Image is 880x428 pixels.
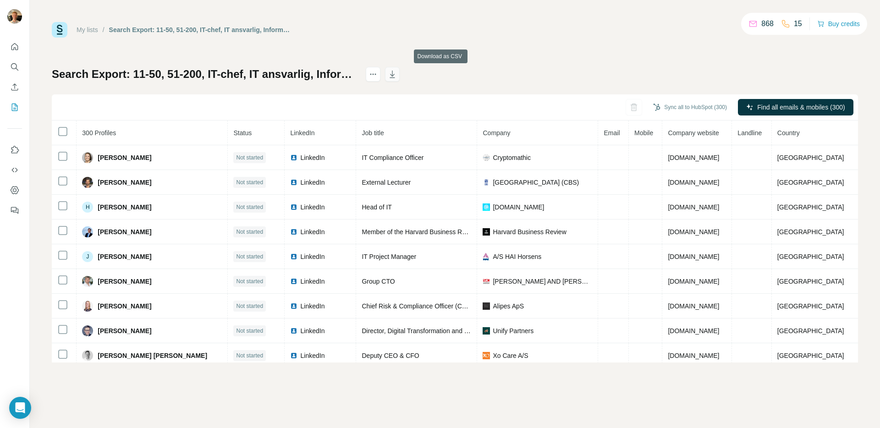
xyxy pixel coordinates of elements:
[668,228,719,236] span: [DOMAIN_NAME]
[109,25,291,34] div: Search Export: 11-50, 51-200, IT-chef, IT ansvarlig, Informationssikkerhed, IT sikkerhedschef, CI...
[647,100,733,114] button: Sync all to HubSpot (300)
[300,252,324,261] span: LinkedIn
[300,351,324,360] span: LinkedIn
[366,67,380,82] button: actions
[98,153,151,162] span: [PERSON_NAME]
[7,99,22,115] button: My lists
[7,59,22,75] button: Search
[82,301,93,312] img: Avatar
[483,179,490,186] img: company-logo
[82,350,93,361] img: Avatar
[777,302,844,310] span: [GEOGRAPHIC_DATA]
[483,278,490,285] img: company-logo
[9,397,31,419] div: Open Intercom Messenger
[493,227,566,236] span: Harvard Business Review
[103,25,104,34] li: /
[236,228,263,236] span: Not started
[98,326,151,335] span: [PERSON_NAME]
[362,129,384,137] span: Job title
[300,227,324,236] span: LinkedIn
[738,99,853,115] button: Find all emails & mobiles (300)
[236,277,263,285] span: Not started
[98,178,151,187] span: [PERSON_NAME]
[236,203,263,211] span: Not started
[82,226,93,237] img: Avatar
[236,154,263,162] span: Not started
[668,203,719,211] span: [DOMAIN_NAME]
[290,302,297,310] img: LinkedIn logo
[493,203,544,212] span: [DOMAIN_NAME]
[757,103,845,112] span: Find all emails & mobiles (300)
[82,152,93,163] img: Avatar
[668,302,719,310] span: [DOMAIN_NAME]
[777,327,844,335] span: [GEOGRAPHIC_DATA]
[82,276,93,287] img: Avatar
[236,178,263,187] span: Not started
[300,203,324,212] span: LinkedIn
[82,129,116,137] span: 300 Profiles
[300,178,324,187] span: LinkedIn
[493,277,592,286] span: [PERSON_NAME] AND [PERSON_NAME] Construction
[483,228,490,236] img: company-logo
[483,253,490,260] img: company-logo
[668,179,719,186] span: [DOMAIN_NAME]
[362,154,423,161] span: IT Compliance Officer
[483,203,490,211] img: company-logo
[98,227,151,236] span: [PERSON_NAME]
[98,277,151,286] span: [PERSON_NAME]
[300,153,324,162] span: LinkedIn
[300,326,324,335] span: LinkedIn
[777,179,844,186] span: [GEOGRAPHIC_DATA]
[493,153,530,162] span: Cryptomathic
[82,251,93,262] div: J
[777,278,844,285] span: [GEOGRAPHIC_DATA]
[98,351,207,360] span: [PERSON_NAME] [PERSON_NAME]
[236,252,263,261] span: Not started
[493,302,524,311] span: Alipes ApS
[7,162,22,178] button: Use Surfe API
[668,253,719,260] span: [DOMAIN_NAME]
[290,203,297,211] img: LinkedIn logo
[52,22,67,38] img: Surfe Logo
[668,154,719,161] span: [DOMAIN_NAME]
[362,253,416,260] span: IT Project Manager
[483,352,490,359] img: company-logo
[7,202,22,219] button: Feedback
[362,228,528,236] span: Member of the Harvard Business Review Advisory Council
[300,277,324,286] span: LinkedIn
[82,202,93,213] div: H
[362,327,487,335] span: Director, Digital Transformation and Delivery
[77,26,98,33] a: My lists
[98,252,151,261] span: [PERSON_NAME]
[483,302,490,310] img: company-logo
[794,18,802,29] p: 15
[777,352,844,359] span: [GEOGRAPHIC_DATA]
[236,351,263,360] span: Not started
[604,129,620,137] span: Email
[668,278,719,285] span: [DOMAIN_NAME]
[233,129,252,137] span: Status
[493,178,579,187] span: [GEOGRAPHIC_DATA] (CBS)
[290,253,297,260] img: LinkedIn logo
[493,326,533,335] span: Unify Partners
[634,129,653,137] span: Mobile
[7,38,22,55] button: Quick start
[737,129,762,137] span: Landline
[236,327,263,335] span: Not started
[7,182,22,198] button: Dashboard
[777,203,844,211] span: [GEOGRAPHIC_DATA]
[362,278,395,285] span: Group CTO
[290,154,297,161] img: LinkedIn logo
[300,302,324,311] span: LinkedIn
[777,129,800,137] span: Country
[483,327,490,335] img: company-logo
[777,228,844,236] span: [GEOGRAPHIC_DATA]
[98,302,151,311] span: [PERSON_NAME]
[290,228,297,236] img: LinkedIn logo
[7,142,22,158] button: Use Surfe on LinkedIn
[362,352,419,359] span: Deputy CEO & CFO
[362,179,411,186] span: External Lecturer
[7,79,22,95] button: Enrich CSV
[668,352,719,359] span: [DOMAIN_NAME]
[362,203,391,211] span: Head of IT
